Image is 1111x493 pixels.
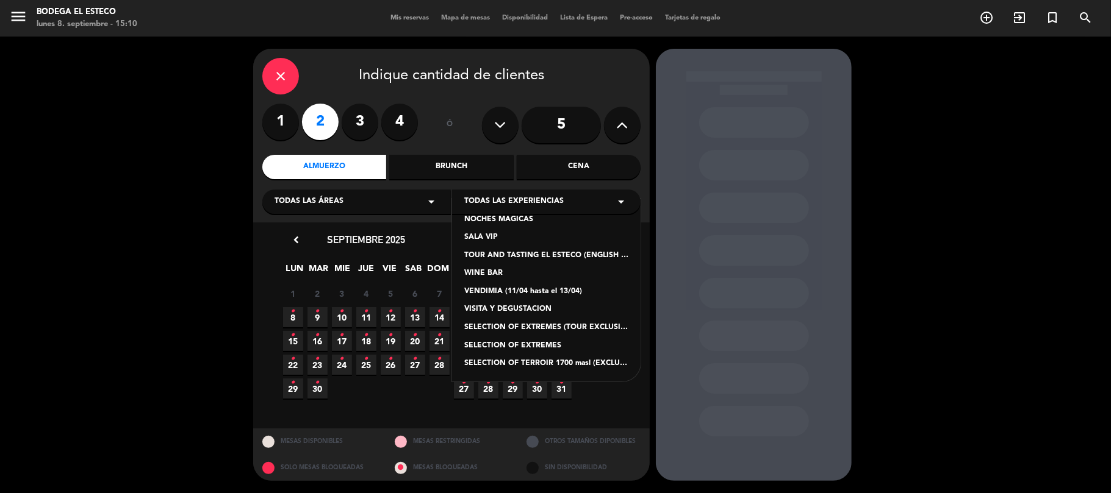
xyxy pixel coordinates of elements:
i: • [413,325,417,345]
div: Almuerzo [262,155,386,179]
span: 31 [552,378,572,399]
span: 28 [478,378,498,399]
i: add_circle_outline [979,10,994,25]
i: • [291,325,295,345]
i: • [315,325,320,345]
span: 25 [356,355,376,375]
i: • [291,349,295,369]
label: 1 [262,104,299,140]
span: 6 [405,283,425,303]
div: NOCHES MAGICAS [464,214,628,226]
i: chevron_left [290,233,303,246]
span: 27 [405,355,425,375]
span: Mapa de mesas [435,15,496,21]
div: VISITA Y DEGUSTACION [464,303,628,316]
div: SELECTION OF EXTREMES (TOUR EXCLUSIVO EN INGLÉS) [464,322,628,334]
i: close [273,69,288,83]
span: 14 [430,307,450,327]
i: • [364,349,369,369]
i: • [413,302,417,321]
div: MESAS RESTRINGIDAS [386,428,518,455]
span: 22 [283,355,303,375]
span: LUN [285,261,305,282]
div: OTROS TAMAÑOS DIPONIBLES [517,428,650,455]
div: SELECTION OF EXTREMES [464,340,628,352]
i: • [291,373,295,392]
i: • [462,373,466,392]
i: • [437,349,442,369]
span: 7 [430,283,450,303]
div: SOLO MESAS BLOQUEADAS [253,455,386,481]
label: 4 [381,104,418,140]
i: • [413,349,417,369]
span: 16 [307,331,328,351]
span: 10 [332,307,352,327]
span: Tarjetas de regalo [659,15,727,21]
span: Mis reservas [384,15,435,21]
i: menu [9,7,27,26]
span: 29 [283,378,303,399]
span: 27 [454,378,474,399]
span: 1 [283,283,303,303]
div: Indique cantidad de clientes [262,58,641,94]
span: 8 [283,307,303,327]
span: 17 [332,331,352,351]
span: 5 [381,283,401,303]
i: turned_in_not [1045,10,1060,25]
div: SIN DISPONIBILIDAD [517,455,650,481]
div: TOUR AND TASTING EL ESTECO (ENGLISH TOUR ONLY) [464,250,628,262]
div: WINE BAR [464,268,628,280]
i: • [291,302,295,321]
span: MAR [309,261,329,282]
span: 20 [405,331,425,351]
i: • [315,373,320,392]
span: Pre-acceso [614,15,659,21]
span: 11 [356,307,376,327]
span: 26 [381,355,401,375]
span: Todas las experiencias [464,196,564,208]
span: 2 [307,283,328,303]
i: • [389,349,393,369]
i: • [437,302,442,321]
i: • [340,302,344,321]
i: search [1078,10,1093,25]
span: JUE [356,261,376,282]
div: ó [430,104,470,146]
span: Lista de Espera [554,15,614,21]
span: MIE [333,261,353,282]
i: arrow_drop_down [614,194,628,209]
label: 3 [342,104,378,140]
i: • [364,302,369,321]
div: SALA VIP [464,232,628,244]
span: 21 [430,331,450,351]
span: 18 [356,331,376,351]
i: • [437,325,442,345]
i: • [364,325,369,345]
div: Brunch [389,155,513,179]
span: VIE [380,261,400,282]
span: SAB [404,261,424,282]
i: • [559,373,564,392]
div: MESAS BLOQUEADAS [386,455,518,481]
div: Bodega El Esteco [37,6,137,18]
span: septiembre 2025 [327,233,405,246]
span: 30 [307,378,328,399]
span: 4 [356,283,376,303]
i: • [389,325,393,345]
span: 19 [381,331,401,351]
span: 30 [527,378,547,399]
i: exit_to_app [1012,10,1027,25]
span: DOM [428,261,448,282]
span: 24 [332,355,352,375]
div: VENDIMIA (11/04 hasta el 13/04) [464,286,628,298]
div: Cena [517,155,641,179]
span: Todas las áreas [275,196,343,208]
span: Disponibilidad [496,15,554,21]
button: menu [9,7,27,30]
div: SELECTION OF TERROIR 1700 masl (EXCLUSIVE TOUR IN ENGLISH) [464,358,628,370]
span: 15 [283,331,303,351]
span: 13 [405,307,425,327]
span: 29 [503,378,523,399]
i: • [340,349,344,369]
span: 9 [307,307,328,327]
